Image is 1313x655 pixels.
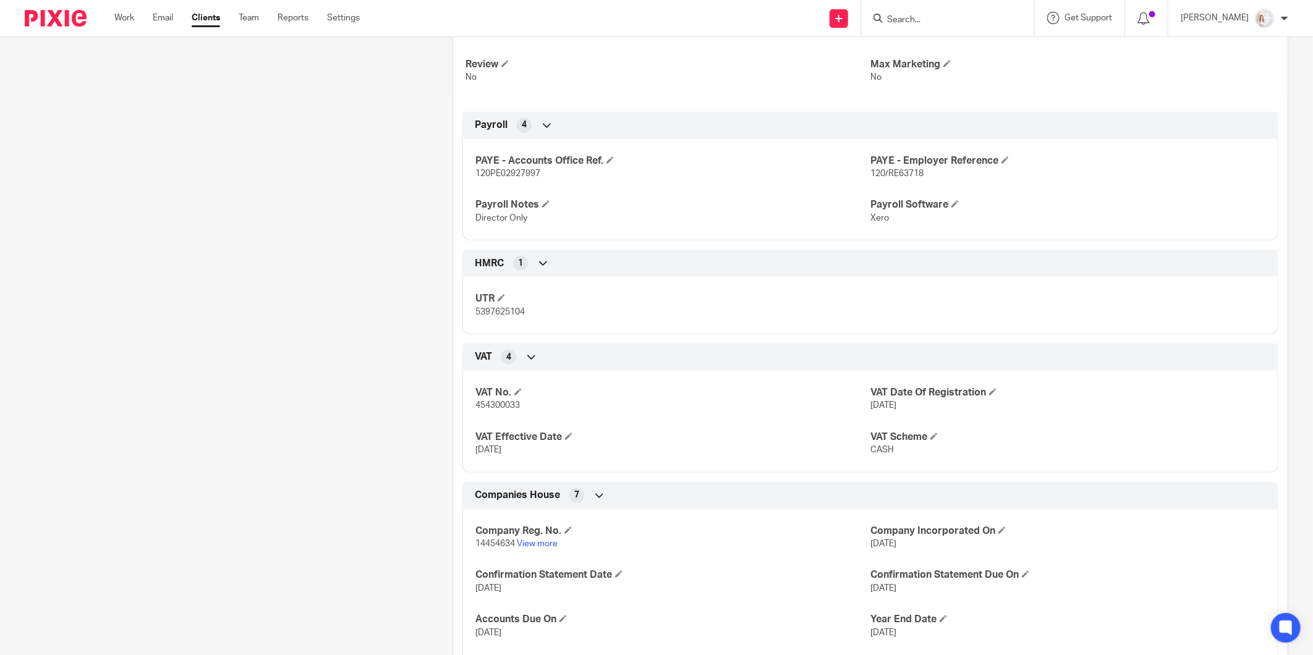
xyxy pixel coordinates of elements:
[1181,12,1249,24] p: [PERSON_NAME]
[870,169,924,178] span: 120/RE63718
[522,119,527,131] span: 4
[870,198,1265,211] h4: Payroll Software
[870,73,882,82] span: No
[475,350,492,363] span: VAT
[870,568,1265,581] h4: Confirmation Statement Due On
[870,386,1265,399] h4: VAT Date Of Registration
[870,446,894,454] span: CASH
[475,154,870,167] h4: PAYE - Accounts Office Ref.
[475,386,870,399] h4: VAT No.
[114,12,134,24] a: Work
[475,431,870,444] h4: VAT Effective Date
[475,584,501,593] span: [DATE]
[475,119,508,132] span: Payroll
[870,401,896,410] span: [DATE]
[475,198,870,211] h4: Payroll Notes
[506,351,511,363] span: 4
[870,628,896,637] span: [DATE]
[574,489,579,501] span: 7
[870,154,1265,167] h4: PAYE - Employer Reference
[475,446,501,454] span: [DATE]
[518,257,523,269] span: 1
[1064,14,1112,22] span: Get Support
[870,539,896,548] span: [DATE]
[475,525,870,538] h4: Company Reg. No.
[192,12,220,24] a: Clients
[870,584,896,593] span: [DATE]
[278,12,308,24] a: Reports
[475,169,540,178] span: 120PE02927997
[1255,9,1275,28] img: Image.jpeg
[153,12,173,24] a: Email
[870,525,1265,538] h4: Company Incorporated On
[465,73,477,82] span: No
[25,10,87,27] img: Pixie
[870,214,889,222] span: Xero
[475,292,870,305] h4: UTR
[475,257,504,270] span: HMRC
[475,489,560,502] span: Companies House
[475,628,501,637] span: [DATE]
[465,58,870,71] h4: Review
[465,29,491,38] span: [DATE]
[239,12,259,24] a: Team
[475,539,515,548] span: 14454634
[475,401,520,410] span: 454300033
[870,58,1275,71] h4: Max Marketing
[475,214,527,222] span: Director Only
[870,613,1265,626] h4: Year End Date
[517,539,558,548] a: View more
[475,613,870,626] h4: Accounts Due On
[475,568,870,581] h4: Confirmation Statement Date
[475,308,525,316] span: 5397625104
[327,12,360,24] a: Settings
[870,29,882,38] span: No
[870,431,1265,444] h4: VAT Scheme
[886,15,997,26] input: Search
